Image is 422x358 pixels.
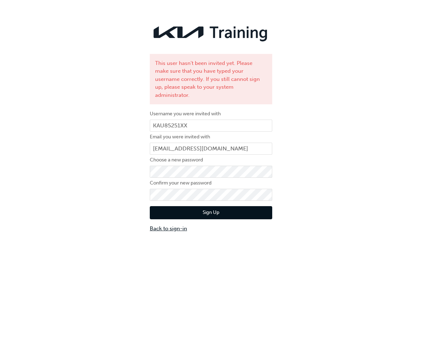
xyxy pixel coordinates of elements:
[150,156,272,164] label: Choose a new password
[150,225,272,233] a: Back to sign-in
[150,120,272,132] input: Username
[150,179,272,187] label: Confirm your new password
[150,21,272,43] img: kia-training
[150,206,272,220] button: Sign Up
[150,54,272,105] div: This user hasn't been invited yet. Please make sure that you have typed your username correctly. ...
[150,110,272,118] label: Username you were invited with
[150,133,272,141] label: Email you were invited with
